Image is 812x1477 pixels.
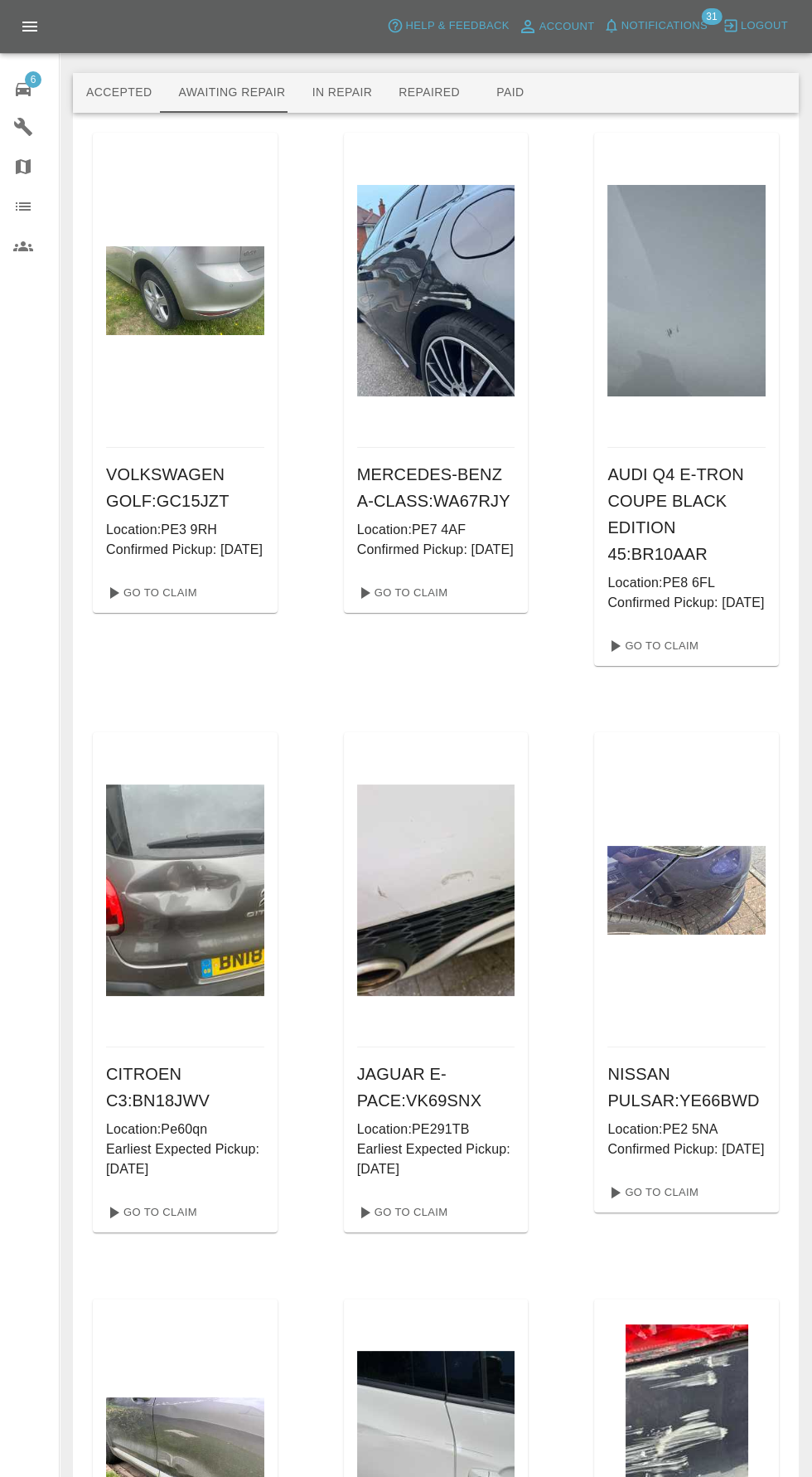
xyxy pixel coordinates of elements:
[473,73,548,113] button: Paid
[607,1120,766,1139] p: Location: PE2 5NA
[106,1061,264,1114] h6: CITROEN C3 : BN18JWV
[106,461,264,514] h6: VOLKSWAGEN GOLF : GC15JZT
[621,17,708,36] span: Notifications
[357,1061,515,1114] h6: JAGUAR E-PACE : VK69SNX
[357,520,515,540] p: Location: PE7 4AF
[299,73,386,113] button: In Repair
[383,13,513,39] button: Help & Feedback
[607,593,766,613] p: Confirmed Pickup: [DATE]
[357,1139,515,1179] p: Earliest Expected Pickup: [DATE]
[607,1061,766,1114] h6: NISSAN PULSAR : YE66BWD
[357,461,515,514] h6: MERCEDES-BENZ A-CLASS : WA67RJY
[601,1179,703,1206] a: Go To Claim
[106,1139,264,1179] p: Earliest Expected Pickup: [DATE]
[718,13,792,39] button: Logout
[607,573,766,593] p: Location: PE8 6FL
[165,73,298,113] button: Awaiting Repair
[601,633,703,659] a: Go To Claim
[741,17,788,36] span: Logout
[99,1199,201,1226] a: Go To Claim
[106,520,264,540] p: Location: PE3 9RH
[10,7,50,46] button: Open drawer
[106,540,264,560] p: Confirmed Pickup: [DATE]
[73,73,165,113] button: Accepted
[599,13,712,39] button: Notifications
[357,540,515,560] p: Confirmed Pickup: [DATE]
[106,1120,264,1139] p: Location: Pe60qn
[607,461,766,567] h6: AUDI Q4 E-TRON COUPE BLACK EDITION 45 : BR10AAR
[350,580,452,606] a: Go To Claim
[514,13,599,40] a: Account
[405,17,509,36] span: Help & Feedback
[385,73,473,113] button: Repaired
[539,17,595,36] span: Account
[350,1199,452,1226] a: Go To Claim
[701,8,722,25] span: 31
[25,71,41,88] span: 6
[357,1120,515,1139] p: Location: PE291TB
[607,1139,766,1159] p: Confirmed Pickup: [DATE]
[99,580,201,606] a: Go To Claim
